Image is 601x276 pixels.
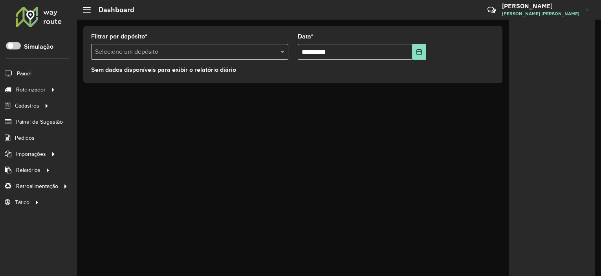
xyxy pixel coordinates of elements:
span: Cadastros [15,102,39,110]
span: Importações [16,150,46,158]
span: Tático [15,198,29,207]
button: Choose Date [412,44,426,60]
label: Data [298,32,313,41]
span: Painel [17,69,31,78]
h3: [PERSON_NAME] [502,2,579,10]
a: Contato Rápido [483,2,500,18]
h2: Dashboard [91,5,134,14]
span: [PERSON_NAME] [PERSON_NAME] [502,10,579,17]
span: Painel de Sugestão [16,118,63,126]
span: Roteirizador [16,86,46,94]
span: Pedidos [15,134,35,142]
label: Filtrar por depósito [91,32,147,41]
label: Sem dados disponíveis para exibir o relatório diário [91,65,236,75]
span: Relatórios [16,166,40,174]
span: Retroalimentação [16,182,58,190]
label: Simulação [24,42,53,51]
